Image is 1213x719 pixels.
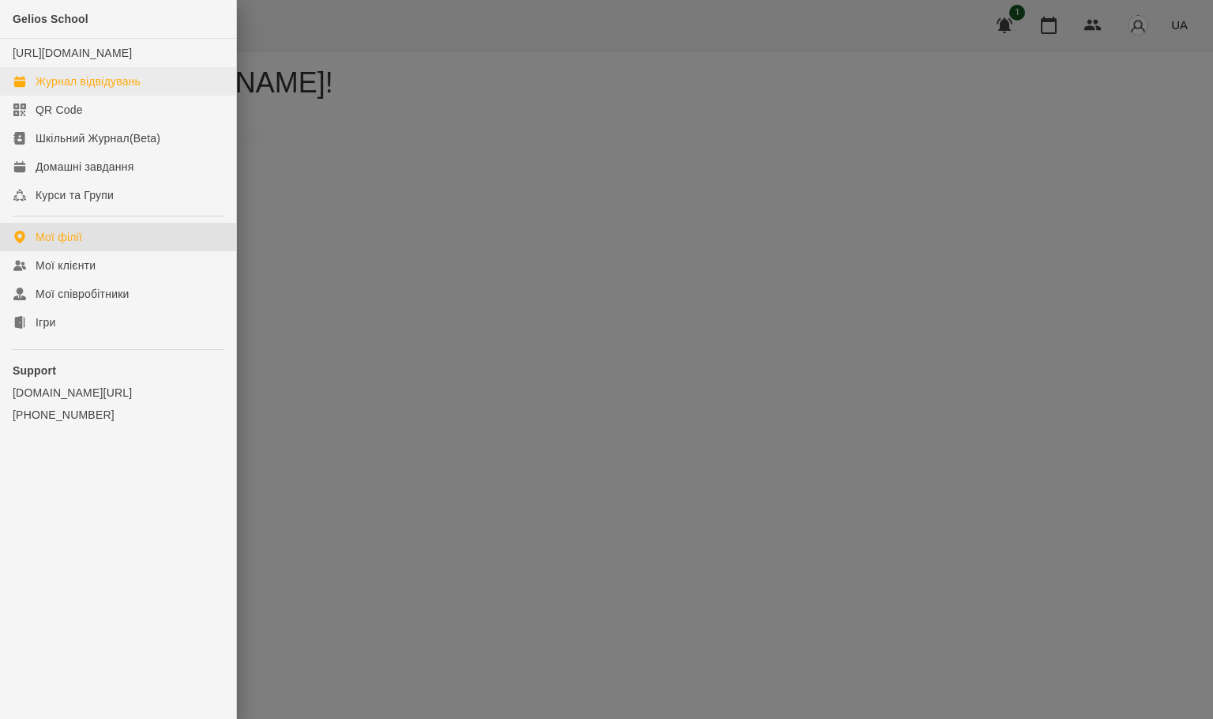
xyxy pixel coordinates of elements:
span: Gelios School [13,13,88,25]
p: Support [13,363,223,378]
div: Мої клієнти [36,258,96,273]
div: Ігри [36,314,55,330]
div: Домашні завдання [36,159,133,175]
div: Мої співробітники [36,286,130,302]
a: [DOMAIN_NAME][URL] [13,385,223,401]
a: [PHONE_NUMBER] [13,407,223,423]
a: [URL][DOMAIN_NAME] [13,47,132,59]
div: QR Code [36,102,83,118]
div: Журнал відвідувань [36,73,141,89]
div: Шкільний Журнал(Beta) [36,130,160,146]
div: Курси та Групи [36,187,114,203]
div: Мої філії [36,229,82,245]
